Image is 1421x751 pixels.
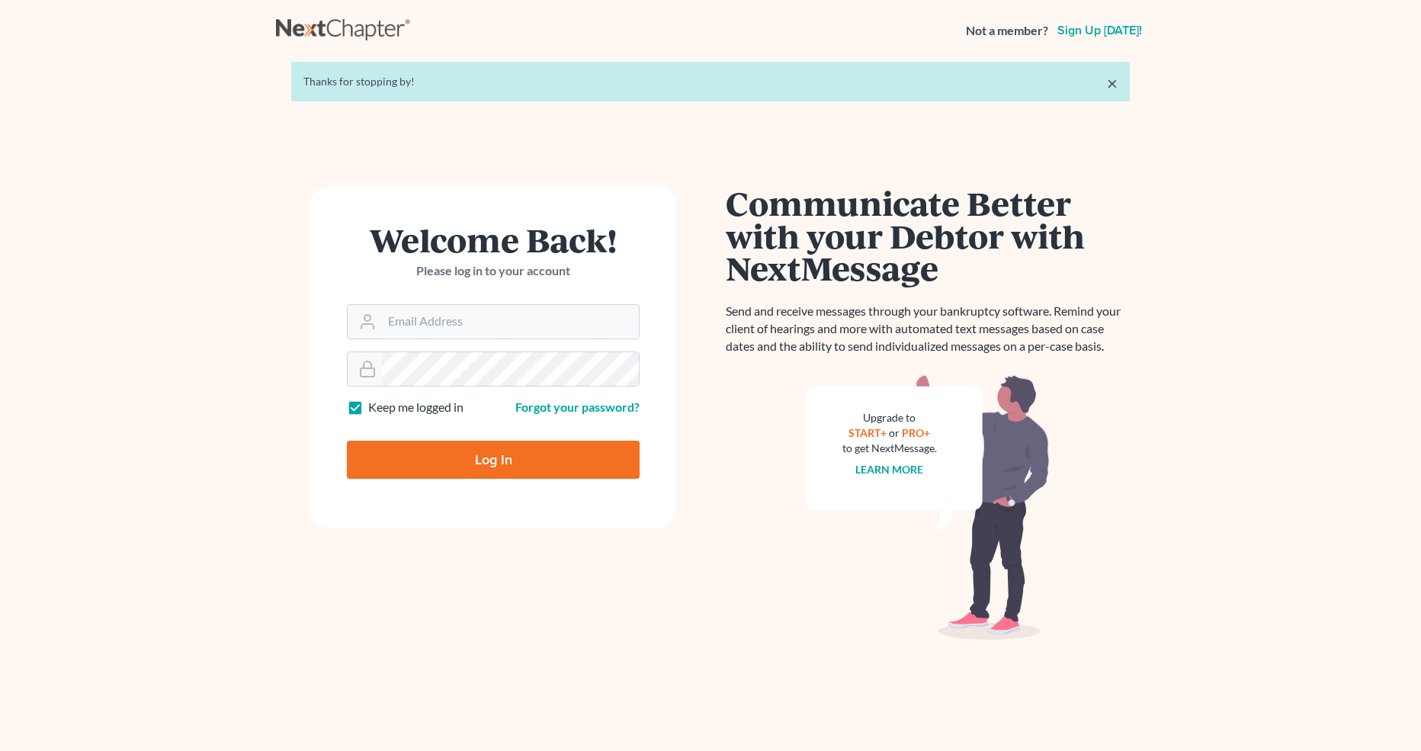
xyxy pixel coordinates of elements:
[726,187,1130,284] h1: Communicate Better with your Debtor with NextMessage
[303,74,1118,89] div: Thanks for stopping by!
[842,410,937,425] div: Upgrade to
[842,441,937,456] div: to get NextMessage.
[347,441,640,479] input: Log In
[849,426,887,439] a: START+
[856,463,924,476] a: Learn more
[726,303,1130,355] p: Send and receive messages through your bankruptcy software. Remind your client of hearings and mo...
[515,400,640,414] a: Forgot your password?
[382,305,639,339] input: Email Address
[806,374,1050,640] img: nextmessage_bg-59042aed3d76b12b5cd301f8e5b87938c9018125f34e5fa2b7a6b67550977c72.svg
[1107,74,1118,92] a: ×
[903,426,931,439] a: PRO+
[966,22,1048,40] strong: Not a member?
[347,262,640,280] p: Please log in to your account
[368,399,464,416] label: Keep me logged in
[890,426,900,439] span: or
[1054,24,1145,37] a: Sign up [DATE]!
[347,223,640,256] h1: Welcome Back!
